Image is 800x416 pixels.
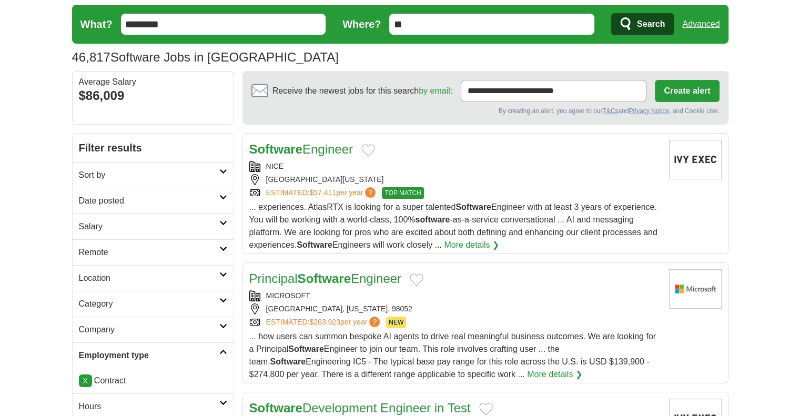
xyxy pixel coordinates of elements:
div: Average Salary [79,78,227,86]
strong: Software [249,142,302,156]
li: Contract [79,374,227,387]
span: Receive the newest jobs for this search : [272,85,452,97]
span: ? [369,317,380,327]
h2: Filter results [73,134,234,162]
button: Add to favorite jobs [410,273,423,286]
strong: Software [298,271,351,286]
h2: Employment type [79,349,219,362]
span: ? [365,187,376,198]
a: SoftwareEngineer [249,142,353,156]
span: ... how users can summon bespoke AI agents to drive real meaningful business outcomes. We are loo... [249,332,656,379]
a: T&Cs [602,107,618,115]
label: Where? [342,16,381,32]
h1: Software Jobs in [GEOGRAPHIC_DATA] [72,50,339,64]
a: SoftwareDevelopment Engineer in Test [249,401,471,415]
a: Category [73,291,234,317]
a: More details ❯ [444,239,499,251]
img: Microsoft logo [669,269,722,309]
strong: Software [249,401,302,415]
label: What? [80,16,113,32]
a: ESTIMATED:$57,411per year? [266,187,378,199]
div: NICE [249,161,661,172]
span: ... experiences. AtlasRTX is looking for a super talented Engineer with at least 3 years of exper... [249,202,657,249]
a: Sort by [73,162,234,188]
a: Location [73,265,234,291]
a: Company [73,317,234,342]
h2: Salary [79,220,219,233]
strong: software [416,215,450,224]
a: Advanced [682,14,720,35]
span: TOP MATCH [382,187,423,199]
strong: Software [270,357,306,366]
a: by email [419,86,450,95]
h2: Category [79,298,219,310]
h2: Hours [79,400,219,413]
strong: Software [297,240,332,249]
strong: Software [455,202,491,211]
a: Remote [73,239,234,265]
a: PrincipalSoftwareEngineer [249,271,401,286]
button: Add to favorite jobs [361,144,375,157]
div: [GEOGRAPHIC_DATA][US_STATE] [249,174,661,185]
h2: Sort by [79,169,219,181]
span: NEW [386,317,406,328]
button: Add to favorite jobs [479,403,493,415]
img: Company logo [669,140,722,179]
div: By creating an alert, you agree to our and , and Cookie Use. [251,106,720,116]
span: $57,411 [309,188,336,197]
a: More details ❯ [527,368,582,381]
a: Salary [73,214,234,239]
span: $263,923 [309,318,340,326]
button: Create alert [655,80,719,102]
a: MICROSOFT [266,291,310,300]
a: ESTIMATED:$263,923per year? [266,317,382,328]
div: [GEOGRAPHIC_DATA], [US_STATE], 98052 [249,303,661,314]
h2: Date posted [79,195,219,207]
a: Privacy Notice [629,107,669,115]
span: Search [637,14,665,35]
a: Date posted [73,188,234,214]
a: Employment type [73,342,234,368]
h2: Company [79,323,219,336]
div: $86,009 [79,86,227,105]
button: Search [611,13,674,35]
h2: Location [79,272,219,285]
strong: Software [288,344,324,353]
a: X [79,374,92,387]
span: 46,817 [72,48,110,67]
h2: Remote [79,246,219,259]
